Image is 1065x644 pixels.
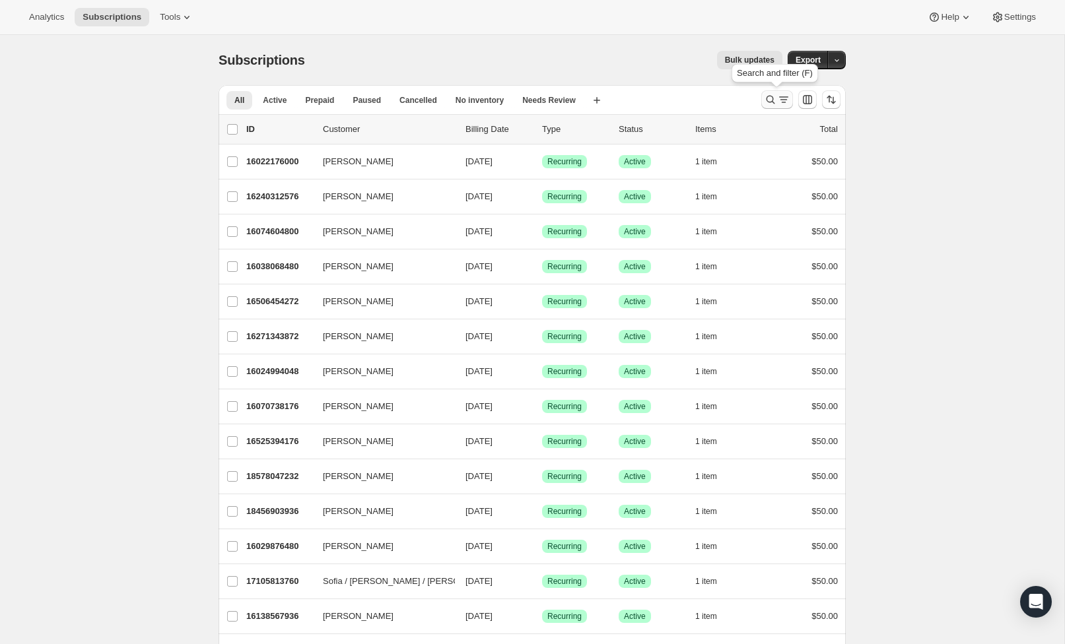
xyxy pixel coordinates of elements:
span: Active [624,156,646,167]
span: [PERSON_NAME] [323,540,394,553]
span: 1 item [695,226,717,237]
button: 1 item [695,327,732,346]
span: Active [624,541,646,552]
button: [PERSON_NAME] [315,256,447,277]
span: [PERSON_NAME] [323,190,394,203]
span: $50.00 [811,611,838,621]
button: 1 item [695,572,732,591]
p: Status [619,123,685,136]
button: [PERSON_NAME] [315,361,447,382]
span: 1 item [695,296,717,307]
span: Recurring [547,366,582,377]
button: 1 item [695,607,732,626]
button: [PERSON_NAME] [315,501,447,522]
p: 16038068480 [246,260,312,273]
button: [PERSON_NAME] [315,396,447,417]
button: Search and filter results [761,90,793,109]
div: 16525394176[PERSON_NAME][DATE]SuccessRecurringSuccessActive1 item$50.00 [246,432,838,451]
span: Analytics [29,12,64,22]
div: 16029876480[PERSON_NAME][DATE]SuccessRecurringSuccessActive1 item$50.00 [246,537,838,556]
button: 1 item [695,257,732,276]
span: Recurring [547,401,582,412]
button: [PERSON_NAME] [315,466,447,487]
span: Bulk updates [725,55,774,65]
p: 18456903936 [246,505,312,518]
span: Help [941,12,959,22]
span: Prepaid [305,95,334,106]
span: All [234,95,244,106]
div: Items [695,123,761,136]
span: Active [624,506,646,517]
span: Active [624,576,646,587]
p: Customer [323,123,455,136]
span: Settings [1004,12,1036,22]
span: Recurring [547,506,582,517]
p: 16024994048 [246,365,312,378]
span: [PERSON_NAME] [323,225,394,238]
button: Export [788,51,829,69]
span: [PERSON_NAME] [323,610,394,623]
p: 16138567936 [246,610,312,623]
span: [DATE] [465,331,493,341]
div: 16240312576[PERSON_NAME][DATE]SuccessRecurringSuccessActive1 item$50.00 [246,187,838,206]
button: 1 item [695,152,732,171]
span: [PERSON_NAME] [323,330,394,343]
p: 16525394176 [246,435,312,448]
span: [PERSON_NAME] [323,155,394,168]
span: Sofia / [PERSON_NAME] / [PERSON_NAME] [323,575,498,588]
span: [DATE] [465,191,493,201]
span: $50.00 [811,471,838,481]
div: 18456903936[PERSON_NAME][DATE]SuccessRecurringSuccessActive1 item$50.00 [246,502,838,521]
span: Cancelled [399,95,437,106]
span: Recurring [547,261,582,272]
button: [PERSON_NAME] [315,151,447,172]
span: 1 item [695,576,717,587]
p: 18578047232 [246,470,312,483]
span: Recurring [547,156,582,167]
span: [PERSON_NAME] [323,295,394,308]
span: Active [624,401,646,412]
span: $50.00 [811,226,838,236]
span: [DATE] [465,261,493,271]
button: 1 item [695,397,732,416]
p: 16506454272 [246,295,312,308]
span: Recurring [547,471,582,482]
div: Type [542,123,608,136]
p: 16074604800 [246,225,312,238]
div: 18578047232[PERSON_NAME][DATE]SuccessRecurringSuccessActive1 item$50.00 [246,467,838,486]
span: $50.00 [811,331,838,341]
span: [PERSON_NAME] [323,435,394,448]
p: 16240312576 [246,190,312,203]
span: [DATE] [465,506,493,516]
button: Sofia / [PERSON_NAME] / [PERSON_NAME] [315,571,447,592]
span: Active [624,191,646,202]
div: IDCustomerBilling DateTypeStatusItemsTotal [246,123,838,136]
span: Active [263,95,287,106]
p: 17105813760 [246,575,312,588]
div: 16138567936[PERSON_NAME][DATE]SuccessRecurringSuccessActive1 item$50.00 [246,607,838,626]
span: 1 item [695,436,717,447]
button: Customize table column order and visibility [798,90,817,109]
span: 1 item [695,366,717,377]
span: 1 item [695,611,717,622]
button: 1 item [695,502,732,521]
p: 16022176000 [246,155,312,168]
span: Recurring [547,436,582,447]
span: [DATE] [465,436,493,446]
button: [PERSON_NAME] [315,431,447,452]
p: ID [246,123,312,136]
span: [PERSON_NAME] [323,505,394,518]
span: Paused [353,95,381,106]
p: Billing Date [465,123,532,136]
span: Active [624,226,646,237]
div: 16271343872[PERSON_NAME][DATE]SuccessRecurringSuccessActive1 item$50.00 [246,327,838,346]
div: 16074604800[PERSON_NAME][DATE]SuccessRecurringSuccessActive1 item$50.00 [246,222,838,241]
div: 16022176000[PERSON_NAME][DATE]SuccessRecurringSuccessActive1 item$50.00 [246,152,838,171]
span: [PERSON_NAME] [323,260,394,273]
button: Sort the results [822,90,841,109]
span: $50.00 [811,191,838,201]
span: 1 item [695,401,717,412]
span: [DATE] [465,401,493,411]
span: $50.00 [811,541,838,551]
span: 1 item [695,191,717,202]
